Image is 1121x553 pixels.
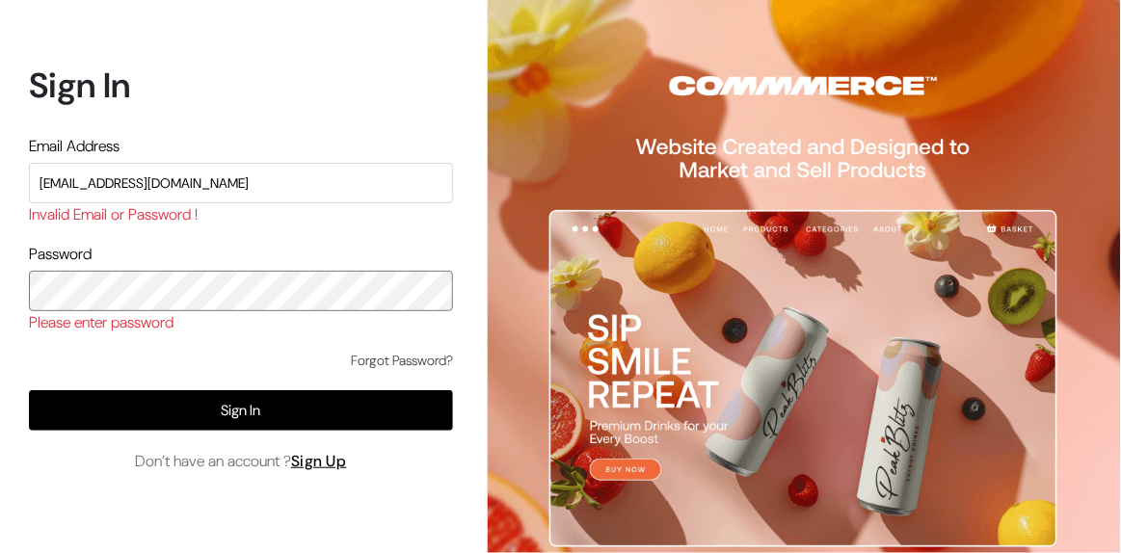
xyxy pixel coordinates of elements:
[135,450,347,473] span: Don’t have an account ?
[291,451,347,471] a: Sign Up
[29,243,92,266] label: Password
[29,203,198,226] label: Invalid Email or Password !
[29,311,173,334] label: Please enter password
[29,390,453,431] button: Sign In
[351,351,453,371] a: Forgot Password?
[29,65,453,106] h1: Sign In
[29,135,120,158] label: Email Address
